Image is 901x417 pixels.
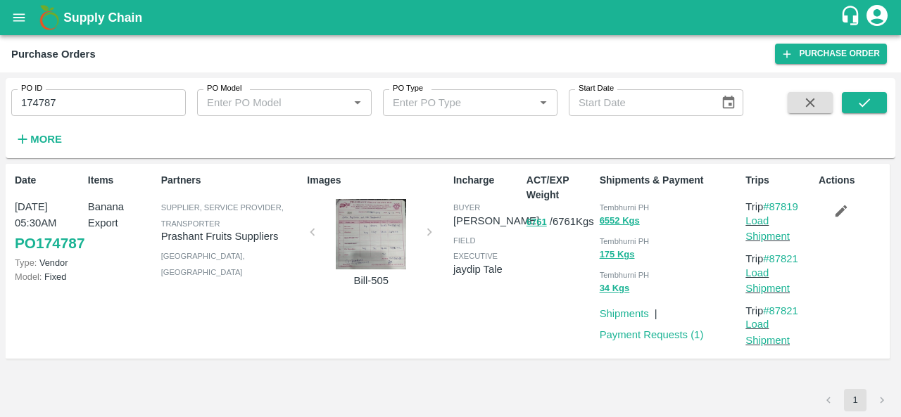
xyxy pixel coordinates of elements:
p: Actions [819,173,886,188]
p: ACT/EXP Weight [527,173,594,203]
span: Tembhurni PH [600,271,650,279]
span: [GEOGRAPHIC_DATA] , [GEOGRAPHIC_DATA] [161,252,245,276]
p: / 6761 Kgs [527,214,594,230]
span: field executive [453,236,498,260]
input: Enter PO Model [201,94,326,112]
p: Date [15,173,82,188]
div: account of current user [864,3,890,32]
p: [PERSON_NAME] [453,213,539,229]
button: More [11,127,65,151]
p: Incharge [453,173,521,188]
a: Payment Requests (1) [600,329,704,340]
button: 6761 [527,214,547,231]
p: Items [88,173,156,188]
span: buyer [453,203,480,212]
button: 175 Kgs [600,247,635,263]
a: Load Shipment [745,267,790,294]
p: Fixed [15,270,82,283]
label: PO ID [21,83,42,94]
label: PO Model [207,83,242,94]
button: Choose date [715,89,742,116]
p: Shipments & Payment [600,173,741,188]
div: | [649,300,657,321]
a: Load Shipment [745,319,790,345]
p: Vendor [15,256,82,269]
span: Type: [15,257,37,268]
p: Trip [745,303,813,319]
p: Images [307,173,448,188]
img: logo [35,4,63,32]
input: Enter PO Type [387,94,512,112]
p: Banana Export [88,199,156,231]
a: Purchase Order [775,44,887,64]
p: Prashant Fruits Suppliers [161,229,302,244]
a: #87821 [763,253,798,264]
a: PO174787 [15,231,84,256]
a: #87819 [763,201,798,212]
button: open drawer [3,1,35,34]
button: page 1 [844,389,867,411]
div: Purchase Orders [11,45,96,63]
p: [DATE] 05:30AM [15,199,82,231]
span: Tembhurni PH [600,203,650,212]
button: 34 Kgs [600,281,630,297]
span: Tembhurni PH [600,237,650,245]
button: Open [348,94,367,112]
label: Start Date [579,83,614,94]
p: Bill-505 [318,273,424,288]
strong: More [30,134,62,145]
a: Supply Chain [63,8,840,27]
label: PO Type [393,83,423,94]
a: Load Shipment [745,215,790,242]
a: Shipments [600,308,649,319]
input: Enter PO ID [11,89,186,116]
span: Model: [15,271,42,282]
b: Supply Chain [63,11,142,25]
nav: pagination navigation [815,389,895,411]
p: Trip [745,199,813,214]
div: customer-support [840,5,864,30]
p: Trips [745,173,813,188]
p: Trip [745,251,813,267]
p: Partners [161,173,302,188]
a: #87821 [763,305,798,316]
button: 6552 Kgs [600,213,640,229]
p: jaydip Tale [453,262,521,277]
span: Supplier, Service Provider, Transporter [161,203,284,227]
button: Open [534,94,553,112]
input: Start Date [569,89,710,116]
